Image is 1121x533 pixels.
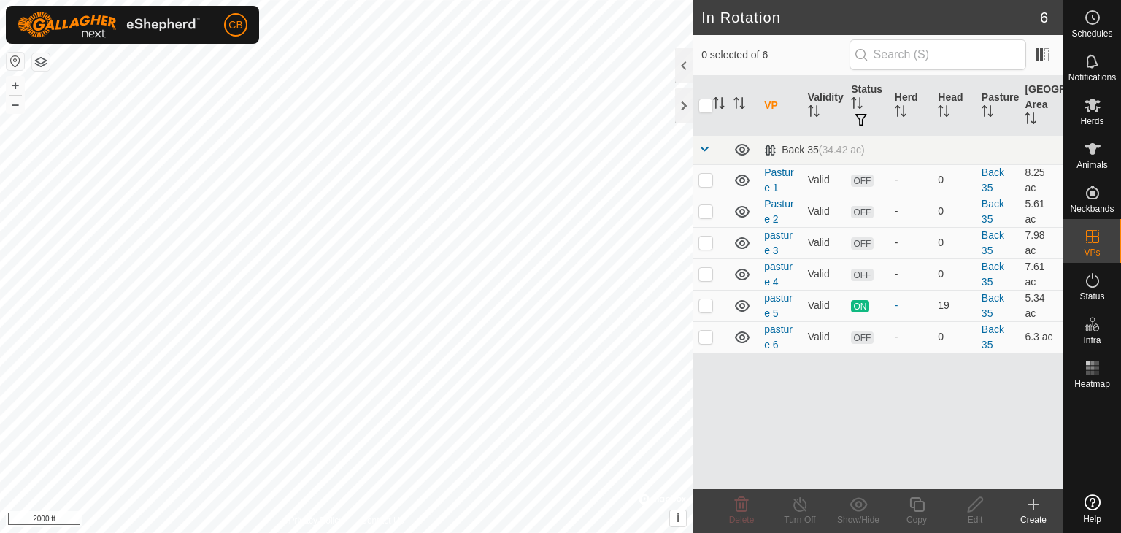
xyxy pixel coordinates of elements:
a: pasture 5 [764,292,793,319]
th: Pasture [976,76,1020,136]
td: Valid [802,258,846,290]
span: OFF [851,269,873,281]
input: Search (S) [850,39,1026,70]
span: 6 [1040,7,1048,28]
span: VPs [1084,248,1100,257]
th: Head [932,76,976,136]
span: ON [851,300,868,312]
div: - [895,235,927,250]
td: Valid [802,227,846,258]
a: Back 35 [982,323,1004,350]
p-sorticon: Activate to sort [733,99,745,111]
p-sorticon: Activate to sort [808,107,820,119]
td: 6.3 ac [1019,321,1063,353]
td: 0 [932,321,976,353]
div: - [895,298,927,313]
h2: In Rotation [701,9,1040,26]
a: Contact Us [361,514,404,527]
th: VP [758,76,802,136]
span: Heatmap [1074,380,1110,388]
p-sorticon: Activate to sort [938,107,949,119]
button: Reset Map [7,53,24,70]
span: Herds [1080,117,1103,126]
td: 0 [932,164,976,196]
p-sorticon: Activate to sort [895,107,906,119]
div: - [895,204,927,219]
span: OFF [851,331,873,344]
td: Valid [802,321,846,353]
span: OFF [851,206,873,218]
td: 7.61 ac [1019,258,1063,290]
img: Gallagher Logo [18,12,200,38]
th: Status [845,76,889,136]
a: pasture 4 [764,261,793,288]
p-sorticon: Activate to sort [1025,115,1036,126]
a: Back 35 [982,198,1004,225]
div: - [895,266,927,282]
span: CB [228,18,242,33]
td: 19 [932,290,976,321]
th: [GEOGRAPHIC_DATA] Area [1019,76,1063,136]
a: Pasture 2 [764,198,793,225]
th: Herd [889,76,933,136]
td: 5.61 ac [1019,196,1063,227]
button: – [7,96,24,113]
button: + [7,77,24,94]
p-sorticon: Activate to sort [982,107,993,119]
div: Edit [946,513,1004,526]
td: 0 [932,227,976,258]
span: OFF [851,237,873,250]
td: 7.98 ac [1019,227,1063,258]
div: Show/Hide [829,513,887,526]
span: Status [1079,292,1104,301]
a: pasture 3 [764,229,793,256]
td: 0 [932,258,976,290]
td: Valid [802,290,846,321]
a: Back 35 [982,261,1004,288]
span: Help [1083,515,1101,524]
a: pasture 6 [764,323,793,350]
div: Back 35 [764,144,865,156]
td: 0 [932,196,976,227]
button: i [670,510,686,526]
td: Valid [802,196,846,227]
span: OFF [851,175,873,187]
p-sorticon: Activate to sort [713,99,725,111]
span: Schedules [1071,29,1112,38]
td: 8.25 ac [1019,164,1063,196]
a: Back 35 [982,292,1004,319]
a: Back 35 [982,166,1004,193]
th: Validity [802,76,846,136]
a: Pasture 1 [764,166,793,193]
span: 0 selected of 6 [701,47,849,63]
div: - [895,329,927,345]
p-sorticon: Activate to sort [851,99,863,111]
td: Valid [802,164,846,196]
a: Privacy Policy [289,514,344,527]
span: Delete [729,515,755,525]
div: Turn Off [771,513,829,526]
span: Infra [1083,336,1101,345]
button: Map Layers [32,53,50,71]
span: i [677,512,679,524]
span: Notifications [1068,73,1116,82]
a: Back 35 [982,229,1004,256]
div: Copy [887,513,946,526]
span: Animals [1076,161,1108,169]
td: 5.34 ac [1019,290,1063,321]
span: (34.42 ac) [819,144,865,156]
div: - [895,172,927,188]
a: Help [1063,488,1121,529]
span: Neckbands [1070,204,1114,213]
div: Create [1004,513,1063,526]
